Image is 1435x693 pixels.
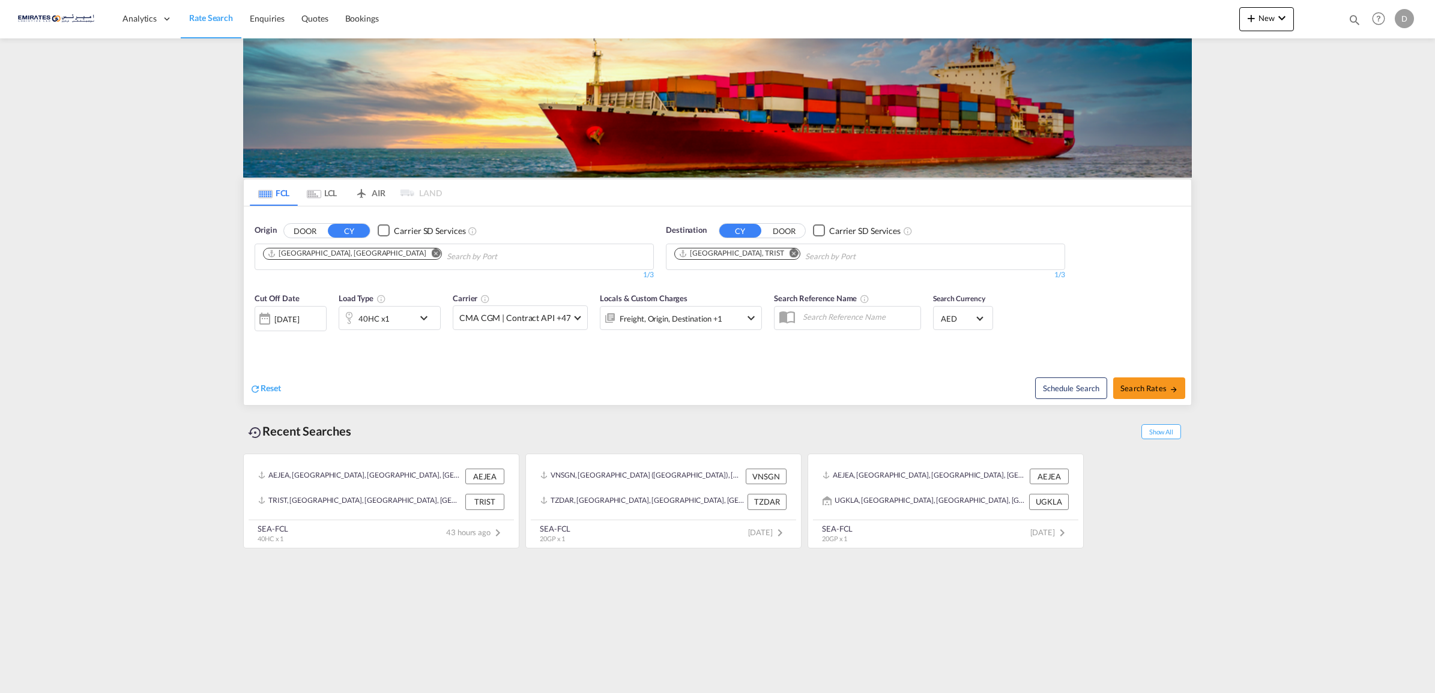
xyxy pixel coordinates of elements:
[678,248,784,259] div: Istanbul, TRIST
[1244,13,1289,23] span: New
[255,330,264,346] md-datepicker: Select
[1244,11,1258,25] md-icon: icon-plus 400-fg
[1239,7,1294,31] button: icon-plus 400-fgNewicon-chevron-down
[860,294,869,304] md-icon: Your search will be saved by the below given name
[1275,11,1289,25] md-icon: icon-chevron-down
[354,186,369,195] md-icon: icon-airplane
[719,224,761,238] button: CY
[933,294,985,303] span: Search Currency
[813,224,901,237] md-checkbox: Checkbox No Ink
[491,526,505,540] md-icon: icon-chevron-right
[782,248,800,260] button: Remove
[18,5,99,32] img: c67187802a5a11ec94275b5db69a26e6.png
[903,226,913,236] md-icon: Unchecked: Search for CY (Container Yard) services for all selected carriers.Checked : Search for...
[525,454,802,548] recent-search-card: VNSGN, [GEOGRAPHIC_DATA] ([GEOGRAPHIC_DATA]), [GEOGRAPHIC_DATA], [GEOGRAPHIC_DATA], [GEOGRAPHIC_D...
[346,179,394,206] md-tab-item: AIR
[328,224,370,238] button: CY
[1368,8,1389,29] span: Help
[1170,385,1178,394] md-icon: icon-arrow-right
[243,454,519,548] recent-search-card: AEJEA, [GEOGRAPHIC_DATA], [GEOGRAPHIC_DATA], [GEOGRAPHIC_DATA], [GEOGRAPHIC_DATA] AEJEATRIST, [GE...
[446,527,505,537] span: 43 hours ago
[267,248,428,259] div: Press delete to remove this chip.
[823,469,1027,484] div: AEJEA, Jebel Ali, United Arab Emirates, Middle East, Middle East
[258,523,288,534] div: SEA-FCL
[746,469,787,484] div: VNSGN
[250,382,281,395] div: icon-refreshReset
[284,224,326,238] button: DOOR
[1141,424,1181,439] span: Show All
[267,248,426,259] div: Jebel Ali, AEJEA
[378,224,465,237] md-checkbox: Checkbox No Ink
[748,494,787,509] div: TZDAR
[255,293,300,303] span: Cut Off Date
[258,494,462,509] div: TRIST, Istanbul, Türkiye, South West Asia, Asia Pacific
[822,523,853,534] div: SEA-FCL
[1030,469,1069,484] div: AEJEA
[1395,9,1414,28] div: D
[620,310,722,327] div: Freight Origin Destination Factory Stuffing
[600,306,762,330] div: Freight Origin Destination Factory Stuffingicon-chevron-down
[250,13,285,23] span: Enquiries
[122,13,157,25] span: Analytics
[459,312,570,324] span: CMA CGM | Contract API +47
[774,293,869,303] span: Search Reference Name
[940,310,986,327] md-select: Select Currency: د.إ AEDUnited Arab Emirates Dirham
[666,270,1065,280] div: 1/3
[540,469,743,484] div: VNSGN, Ho Chi Minh City (Saigon), Viet Nam, South East Asia, Asia Pacific
[376,294,386,304] md-icon: icon-information-outline
[540,494,745,509] div: TZDAR, Dar es Salaam, Tanzania, United Republic of, Eastern Africa, Africa
[447,247,561,266] input: Chips input.
[600,293,687,303] span: Locals & Custom Charges
[805,247,919,266] input: Chips input.
[1368,8,1395,30] div: Help
[189,13,233,23] span: Rate Search
[773,526,787,540] md-icon: icon-chevron-right
[261,244,566,266] md-chips-wrap: Chips container. Use arrow keys to select chips.
[748,527,787,537] span: [DATE]
[339,293,386,303] span: Load Type
[244,206,1191,405] div: OriginDOOR CY Checkbox No InkUnchecked: Search for CY (Container Yard) services for all selected ...
[823,494,1026,509] div: UGKLA, Kampala, Uganda, Eastern Africa, Africa
[480,294,490,304] md-icon: The selected Trucker/Carrierwill be displayed in the rate results If the rates are from another f...
[465,469,504,484] div: AEJEA
[763,224,805,238] button: DOOR
[666,224,707,236] span: Destination
[797,308,920,326] input: Search Reference Name
[250,179,298,206] md-tab-item: FCL
[250,179,442,206] md-pagination-wrapper: Use the left and right arrow keys to navigate between tabs
[1120,383,1178,393] span: Search Rates
[255,306,327,331] div: [DATE]
[258,535,283,542] span: 40HC x 1
[678,248,787,259] div: Press delete to remove this chip.
[808,454,1084,548] recent-search-card: AEJEA, [GEOGRAPHIC_DATA], [GEOGRAPHIC_DATA], [GEOGRAPHIC_DATA], [GEOGRAPHIC_DATA] AEJEAUGKLA, [GE...
[1035,377,1107,399] button: Note: By default Schedule search will only considerorigin ports, destination ports and cut off da...
[540,535,565,542] span: 20GP x 1
[255,270,654,280] div: 1/3
[248,425,262,440] md-icon: icon-backup-restore
[243,418,356,445] div: Recent Searches
[345,13,379,23] span: Bookings
[540,523,570,534] div: SEA-FCL
[358,310,390,327] div: 40HC x1
[1030,527,1069,537] span: [DATE]
[1055,526,1069,540] md-icon: icon-chevron-right
[261,383,281,393] span: Reset
[298,179,346,206] md-tab-item: LCL
[250,383,261,394] md-icon: icon-refresh
[255,224,276,236] span: Origin
[468,226,477,236] md-icon: Unchecked: Search for CY (Container Yard) services for all selected carriers.Checked : Search for...
[423,248,441,260] button: Remove
[243,38,1192,178] img: LCL+%26+FCL+BACKGROUND.png
[274,314,299,325] div: [DATE]
[829,225,901,237] div: Carrier SD Services
[417,311,437,325] md-icon: icon-chevron-down
[744,311,758,325] md-icon: icon-chevron-down
[1113,377,1185,399] button: Search Ratesicon-arrow-right
[465,494,504,509] div: TRIST
[394,225,465,237] div: Carrier SD Services
[941,313,974,324] span: AED
[453,293,490,303] span: Carrier
[301,13,328,23] span: Quotes
[1029,494,1069,509] div: UGKLA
